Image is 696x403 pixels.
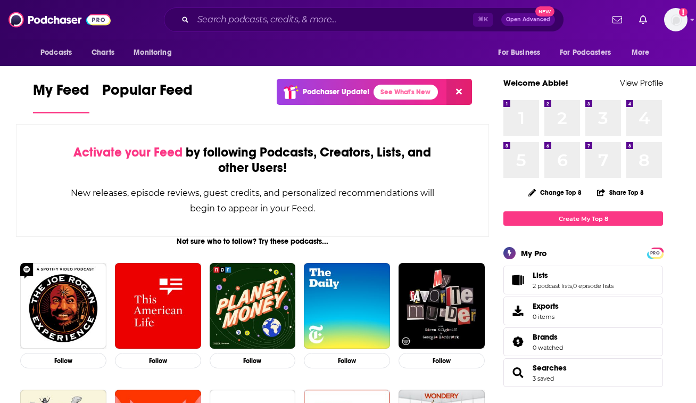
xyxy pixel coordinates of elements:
span: Brands [533,332,558,342]
span: Logged in as abbie.hatfield [664,8,687,31]
a: Show notifications dropdown [608,11,626,29]
img: Podchaser - Follow, Share and Rate Podcasts [9,10,111,30]
a: Brands [507,334,528,349]
div: My Pro [521,248,547,258]
button: open menu [491,43,553,63]
a: Brands [533,332,563,342]
a: Show notifications dropdown [635,11,651,29]
a: PRO [649,249,661,257]
div: by following Podcasts, Creators, Lists, and other Users! [70,145,435,176]
span: Podcasts [40,45,72,60]
a: Welcome Abbie! [503,78,568,88]
a: My Feed [33,81,89,113]
span: Searches [503,358,663,387]
img: The Joe Rogan Experience [20,263,106,349]
span: Lists [533,270,548,280]
span: Popular Feed [102,81,193,105]
button: open menu [553,43,626,63]
button: Open AdvancedNew [501,13,555,26]
span: Exports [533,301,559,311]
a: 0 episode lists [573,282,614,290]
span: Lists [503,266,663,294]
span: , [572,282,573,290]
span: Exports [507,303,528,318]
input: Search podcasts, credits, & more... [193,11,473,28]
div: Not sure who to follow? Try these podcasts... [16,237,489,246]
a: Lists [507,273,528,287]
span: Charts [92,45,114,60]
span: Brands [503,327,663,356]
span: For Podcasters [560,45,611,60]
button: open menu [33,43,86,63]
img: User Profile [664,8,687,31]
button: Show profile menu [664,8,687,31]
button: Change Top 8 [522,186,588,199]
span: Monitoring [134,45,171,60]
span: My Feed [33,81,89,105]
a: 0 watched [533,344,563,351]
a: Charts [85,43,121,63]
a: View Profile [620,78,663,88]
button: Follow [399,353,485,368]
div: New releases, episode reviews, guest credits, and personalized recommendations will begin to appe... [70,185,435,216]
button: Follow [304,353,390,368]
img: My Favorite Murder with Karen Kilgariff and Georgia Hardstark [399,263,485,349]
svg: Add a profile image [679,8,687,17]
a: Exports [503,297,663,325]
a: See What's New [374,85,438,100]
button: Follow [210,353,296,368]
button: Follow [115,353,201,368]
button: open menu [126,43,185,63]
span: 0 items [533,313,559,320]
a: 2 podcast lists [533,282,572,290]
a: Popular Feed [102,81,193,113]
button: open menu [624,43,663,63]
span: ⌘ K [473,13,493,27]
a: Searches [533,363,567,373]
span: New [535,6,554,17]
a: 3 saved [533,375,554,382]
span: More [632,45,650,60]
a: Create My Top 8 [503,211,663,226]
span: Activate your Feed [73,144,183,160]
img: This American Life [115,263,201,349]
img: Planet Money [210,263,296,349]
p: Podchaser Update! [303,87,369,96]
div: Search podcasts, credits, & more... [164,7,564,32]
a: Searches [507,365,528,380]
span: PRO [649,249,661,257]
img: The Daily [304,263,390,349]
button: Follow [20,353,106,368]
button: Share Top 8 [596,182,644,203]
span: For Business [498,45,540,60]
a: Lists [533,270,614,280]
span: Open Advanced [506,17,550,22]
